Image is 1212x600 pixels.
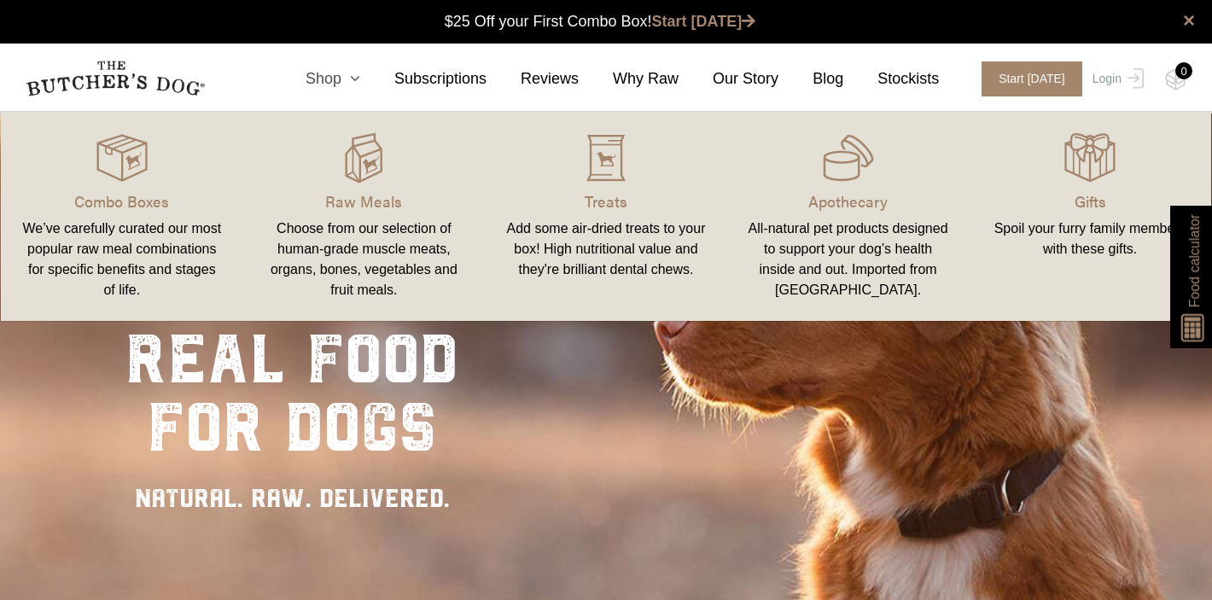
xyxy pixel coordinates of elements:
div: All-natural pet products designed to support your dog’s health inside and out. Imported from [GEO... [748,218,949,300]
a: Why Raw [579,67,679,90]
img: TBD_Cart-Empty.png [1165,68,1186,90]
a: Login [1088,61,1144,96]
div: real food for dogs [125,325,458,462]
p: Combo Boxes [21,189,223,213]
a: Apothecary All-natural pet products designed to support your dog’s health inside and out. Importe... [727,129,970,304]
a: close [1183,10,1195,31]
a: Combo Boxes We’ve carefully curated our most popular raw meal combinations for specific benefits ... [1,129,243,304]
a: Gifts Spoil your furry family members with these gifts. [969,129,1211,304]
a: Subscriptions [360,67,487,90]
a: Blog [778,67,843,90]
span: Start [DATE] [982,61,1082,96]
a: Shop [271,67,360,90]
p: Apothecary [748,189,949,213]
p: Gifts [989,189,1191,213]
a: Stockists [843,67,939,90]
a: Reviews [487,67,579,90]
div: Add some air-dried treats to your box! High nutritional value and they're brilliant dental chews. [505,218,707,280]
span: Food calculator [1184,214,1204,307]
div: NATURAL. RAW. DELIVERED. [125,479,458,517]
p: Raw Meals [264,189,465,213]
div: Spoil your furry family members with these gifts. [989,218,1191,259]
a: Raw Meals Choose from our selection of human-grade muscle meats, organs, bones, vegetables and fr... [243,129,486,304]
div: 0 [1175,62,1192,79]
a: Start [DATE] [652,13,756,30]
a: Start [DATE] [964,61,1088,96]
p: Treats [505,189,707,213]
div: Choose from our selection of human-grade muscle meats, organs, bones, vegetables and fruit meals. [264,218,465,300]
a: Treats Add some air-dried treats to your box! High nutritional value and they're brilliant dental... [485,129,727,304]
div: We’ve carefully curated our most popular raw meal combinations for specific benefits and stages o... [21,218,223,300]
a: Our Story [679,67,778,90]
